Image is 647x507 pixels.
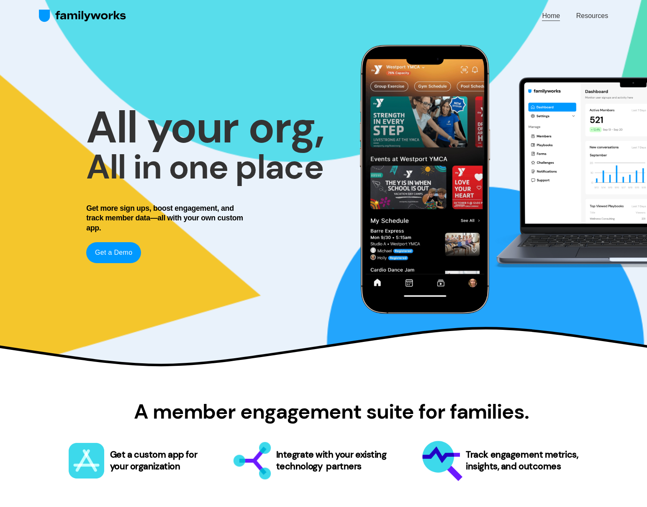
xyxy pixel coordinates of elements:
h3: Get a custom app for your organization [110,449,205,472]
strong: A member engagement suite for families. [134,398,529,425]
a: Home [542,10,560,21]
img: FamilyWorks [39,9,126,23]
a: Get a Demo [86,242,141,263]
a: Resources [576,10,608,21]
strong: All your org, [86,99,324,156]
h3: Track engagement metrics, insights, and outcomes [466,449,584,472]
strong: All in one place [86,145,323,189]
h3: Integrate with your existing technology partners [276,449,395,472]
h4: Get more sign ups, boost engagement, and track member data—all with your own custom app. [86,204,252,233]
